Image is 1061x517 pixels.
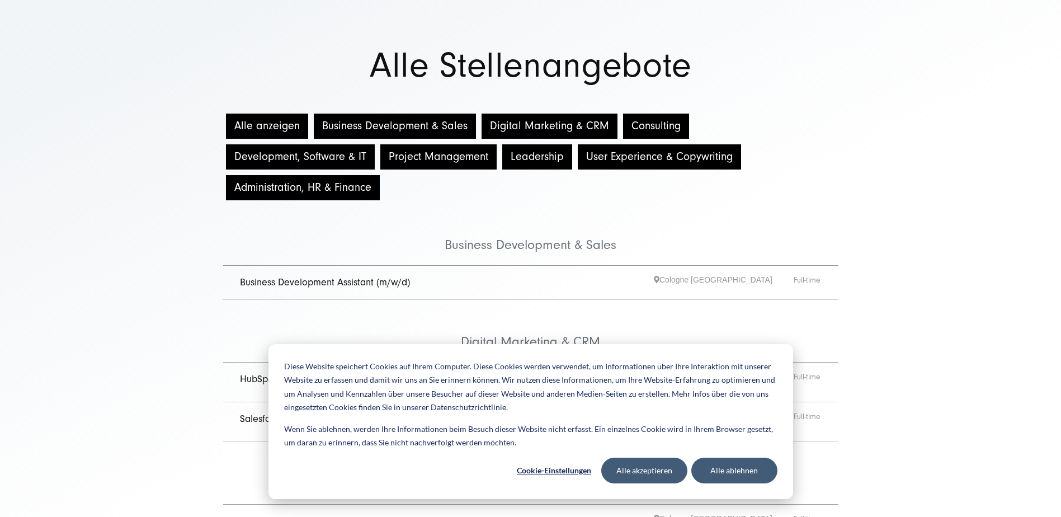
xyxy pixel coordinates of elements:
span: Full-time [794,274,822,292]
a: HubSpot Consultant (m/w/d) [240,373,360,385]
button: Digital Marketing & CRM [482,114,617,139]
button: Development, Software & IT [226,144,375,170]
span: Full-time [794,371,822,393]
button: Alle ablehnen [691,458,777,483]
a: Business Development Assistant (m/w/d) [240,276,410,288]
span: Full-time [794,411,822,433]
button: Cookie-Einstellungen [511,458,597,483]
p: Wenn Sie ablehnen, werden Ihre Informationen beim Besuch dieser Website nicht erfasst. Ein einzel... [284,422,777,450]
h1: Alle Stellenangebote [128,49,933,83]
button: Alle akzeptieren [601,458,687,483]
div: Cookie banner [268,344,793,499]
li: Development, Software & IT [223,442,838,505]
button: Consulting [623,114,689,139]
button: Leadership [502,144,572,170]
button: Administration, HR & Finance [226,175,380,200]
button: User Experience & Copywriting [578,144,741,170]
li: Business Development & Sales [223,203,838,266]
button: Business Development & Sales [314,114,476,139]
p: Diese Website speichert Cookies auf Ihrem Computer. Diese Cookies werden verwendet, um Informatio... [284,360,777,415]
li: Digital Marketing & CRM [223,300,838,363]
a: Salesforce Consultant (m/w/d) mit Fokus auf Marketing Cloud [240,413,499,425]
button: Alle anzeigen [226,114,308,139]
span: Cologne [GEOGRAPHIC_DATA] [654,274,794,292]
button: Project Management [380,144,497,170]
